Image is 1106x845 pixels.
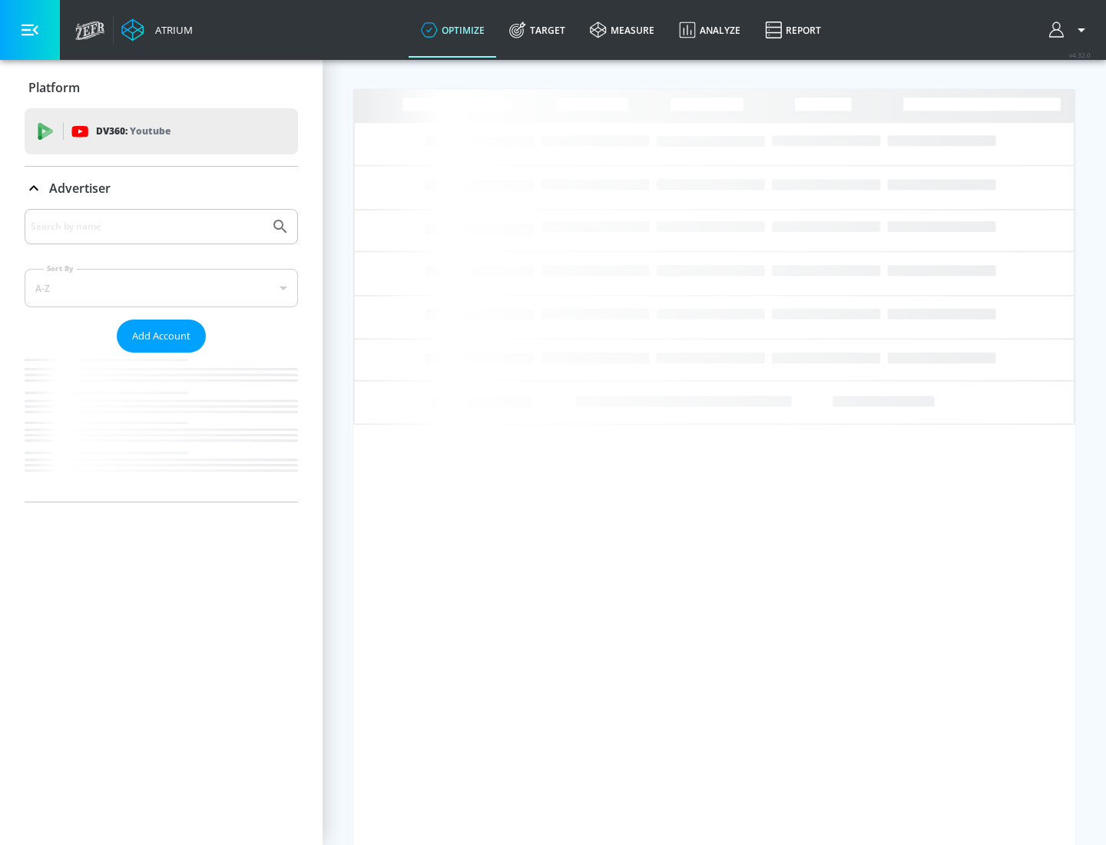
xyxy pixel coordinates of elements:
a: measure [578,2,667,58]
span: v 4.32.0 [1069,51,1091,59]
div: A-Z [25,269,298,307]
p: Advertiser [49,180,111,197]
a: optimize [409,2,497,58]
div: Atrium [149,23,193,37]
div: Platform [25,66,298,109]
button: Add Account [117,320,206,353]
label: Sort By [44,263,77,273]
div: Advertiser [25,209,298,502]
p: Youtube [130,123,171,139]
div: Advertiser [25,167,298,210]
a: Atrium [121,18,193,41]
div: DV360: Youtube [25,108,298,154]
nav: list of Advertiser [25,353,298,502]
p: DV360: [96,123,171,140]
p: Platform [28,79,80,96]
span: Add Account [132,327,190,345]
a: Report [753,2,833,58]
a: Analyze [667,2,753,58]
input: Search by name [31,217,263,237]
a: Target [497,2,578,58]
